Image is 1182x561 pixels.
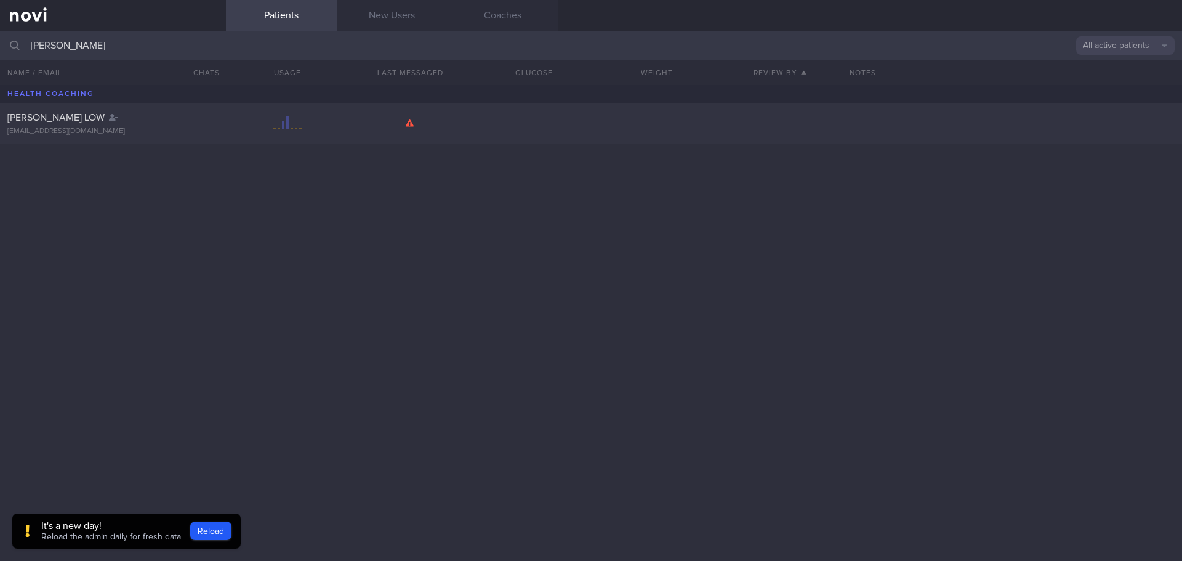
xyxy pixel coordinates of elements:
button: Last Messaged [349,60,472,85]
button: Reload [190,522,231,540]
span: [PERSON_NAME] LOW [7,113,105,123]
div: Usage [226,60,349,85]
span: Reload the admin daily for fresh data [41,533,181,541]
button: All active patients [1076,36,1175,55]
button: Review By [718,60,842,85]
div: Notes [842,60,1182,85]
button: Chats [177,60,226,85]
div: It's a new day! [41,520,181,532]
div: [EMAIL_ADDRESS][DOMAIN_NAME] [7,127,219,136]
button: Glucose [472,60,595,85]
button: Weight [595,60,718,85]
